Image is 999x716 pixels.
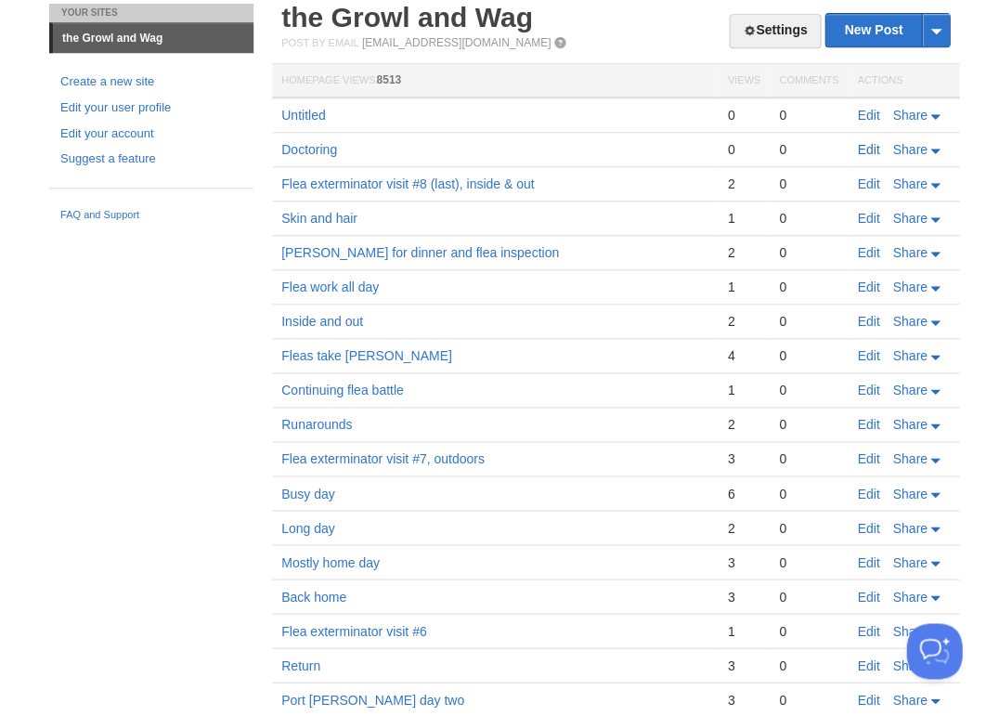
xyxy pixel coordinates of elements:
[727,622,759,639] div: 1
[857,176,879,191] a: Edit
[892,623,927,638] span: Share
[727,347,759,364] div: 4
[281,211,357,226] a: Skin and hair
[892,348,927,363] span: Share
[857,623,879,638] a: Edit
[779,588,838,605] div: 0
[779,279,838,295] div: 0
[49,4,253,22] li: Your Sites
[727,588,759,605] div: 3
[892,520,927,535] span: Share
[848,64,959,98] th: Actions
[727,416,759,433] div: 2
[857,692,879,707] a: Edit
[779,691,838,708] div: 0
[857,451,879,466] a: Edit
[727,210,759,227] div: 1
[857,280,879,294] a: Edit
[779,176,838,192] div: 0
[53,23,253,53] a: the Growl and Wag
[857,211,879,226] a: Edit
[779,313,838,330] div: 0
[857,314,879,329] a: Edit
[281,486,335,501] a: Busy day
[727,450,759,467] div: 3
[857,348,879,363] a: Edit
[857,142,879,157] a: Edit
[857,657,879,672] a: Edit
[729,14,821,48] a: Settings
[281,348,452,363] a: Fleas take [PERSON_NAME]
[281,2,533,33] a: the Growl and Wag
[892,451,927,466] span: Share
[727,313,759,330] div: 2
[857,245,879,260] a: Edit
[857,383,879,397] a: Edit
[727,382,759,398] div: 1
[272,64,718,98] th: Homepage Views
[281,142,337,157] a: Doctoring
[727,141,759,158] div: 0
[281,176,534,191] a: Flea exterminator visit #8 (last), inside & out
[281,108,325,123] a: Untitled
[857,486,879,501] a: Edit
[857,417,879,432] a: Edit
[892,486,927,501] span: Share
[727,519,759,536] div: 2
[779,244,838,261] div: 0
[892,108,927,123] span: Share
[892,554,927,569] span: Share
[779,382,838,398] div: 0
[727,244,759,261] div: 2
[892,176,927,191] span: Share
[779,450,838,467] div: 0
[892,589,927,604] span: Share
[779,657,838,673] div: 0
[779,107,838,124] div: 0
[779,485,838,501] div: 0
[281,417,352,432] a: Runarounds
[727,279,759,295] div: 1
[892,280,927,294] span: Share
[281,314,363,329] a: Inside and out
[892,142,927,157] span: Share
[281,692,464,707] a: Port [PERSON_NAME] day two
[825,14,949,46] a: New Post
[362,36,551,49] a: [EMAIL_ADDRESS][DOMAIN_NAME]
[281,37,358,48] span: Post by Email
[779,622,838,639] div: 0
[779,141,838,158] div: 0
[779,519,838,536] div: 0
[281,657,320,672] a: Return
[281,520,335,535] a: Long day
[727,553,759,570] div: 3
[281,245,559,260] a: [PERSON_NAME] for dinner and flea inspection
[892,657,927,672] span: Share
[727,176,759,192] div: 2
[892,383,927,397] span: Share
[779,553,838,570] div: 0
[60,207,242,224] a: FAQ and Support
[857,589,879,604] a: Edit
[727,107,759,124] div: 0
[770,64,848,98] th: Comments
[281,383,404,397] a: Continuing flea battle
[892,245,927,260] span: Share
[718,64,769,98] th: Views
[779,210,838,227] div: 0
[60,150,242,169] a: Suggest a feature
[281,280,379,294] a: Flea work all day
[892,314,927,329] span: Share
[906,623,962,679] iframe: Help Scout Beacon - Open
[281,623,426,638] a: Flea exterminator visit #6
[892,692,927,707] span: Share
[281,554,380,569] a: Mostly home day
[892,211,927,226] span: Share
[376,73,401,86] span: 8513
[779,416,838,433] div: 0
[857,520,879,535] a: Edit
[857,108,879,123] a: Edit
[857,554,879,569] a: Edit
[727,485,759,501] div: 6
[60,72,242,92] a: Create a new site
